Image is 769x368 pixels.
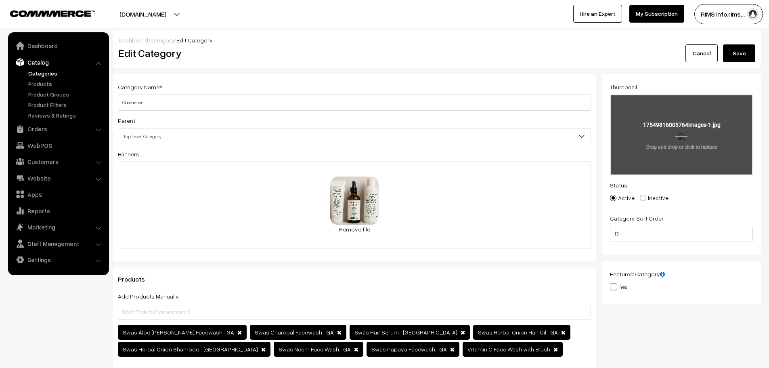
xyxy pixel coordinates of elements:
[10,187,106,202] a: Apps
[118,128,591,144] span: Top Level Category
[118,292,179,301] label: Add Products Manually
[279,346,351,353] span: Swas Neem Face Wash- GA
[119,37,148,44] a: Dashboard
[10,236,106,251] a: Staff Management
[478,329,558,336] span: Swas Herbal Onion Hair Oil- GA
[629,5,684,23] a: My Subscription
[371,346,447,353] span: Swas Papaya Facewash- GA
[118,304,591,320] input: Select Products (Type and search)
[610,193,635,202] label: Active
[176,37,213,44] span: Edit Category
[150,37,174,44] a: category
[10,55,106,69] a: Catalog
[467,346,550,353] span: Vitamin C Face Wash with Brush
[573,5,622,23] a: Hire an Expert
[10,252,106,267] a: Settings
[118,275,155,283] span: Products
[10,38,106,53] a: Dashboard
[610,226,753,242] input: Enter Number
[26,101,106,109] a: Product Filters
[747,8,759,20] img: user
[118,116,135,125] label: Parent
[10,220,106,234] a: Marketing
[26,90,106,99] a: Product Groups
[10,204,106,218] a: Reports
[10,154,106,169] a: Customers
[610,270,665,278] label: Featured Category
[723,44,755,62] button: Save
[640,193,668,202] label: Inactive
[10,138,106,153] a: WebPOS
[255,329,334,336] span: Swas Charcoal Facewash- GA
[610,282,627,291] label: Yes
[91,4,195,24] button: [DOMAIN_NAME]
[685,44,718,62] a: Cancel
[10,11,95,17] img: COMMMERCE
[123,346,258,353] span: Swas Herbal Onion Shampoo- [GEOGRAPHIC_DATA]
[610,83,637,91] label: Thumbnail
[10,8,81,18] a: COMMMERCE
[123,329,234,336] span: Swas Aloe [PERSON_NAME] Facewash- GA
[10,122,106,136] a: Orders
[330,225,379,233] a: Remove file
[26,69,106,78] a: Categories
[118,95,591,111] input: Category Name
[694,4,763,24] button: RIMS info.rims…
[610,214,664,223] label: Category Sort Order
[354,329,457,336] span: Swas Hair Serum- [GEOGRAPHIC_DATA]
[26,80,106,88] a: Products
[119,47,593,59] h2: Edit Category
[610,181,627,189] label: Status
[118,83,162,91] label: Category Name
[119,36,755,44] div: / /
[26,111,106,120] a: Reviews & Ratings
[118,150,139,158] label: Banners
[118,129,591,143] span: Top Level Category
[10,171,106,185] a: Website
